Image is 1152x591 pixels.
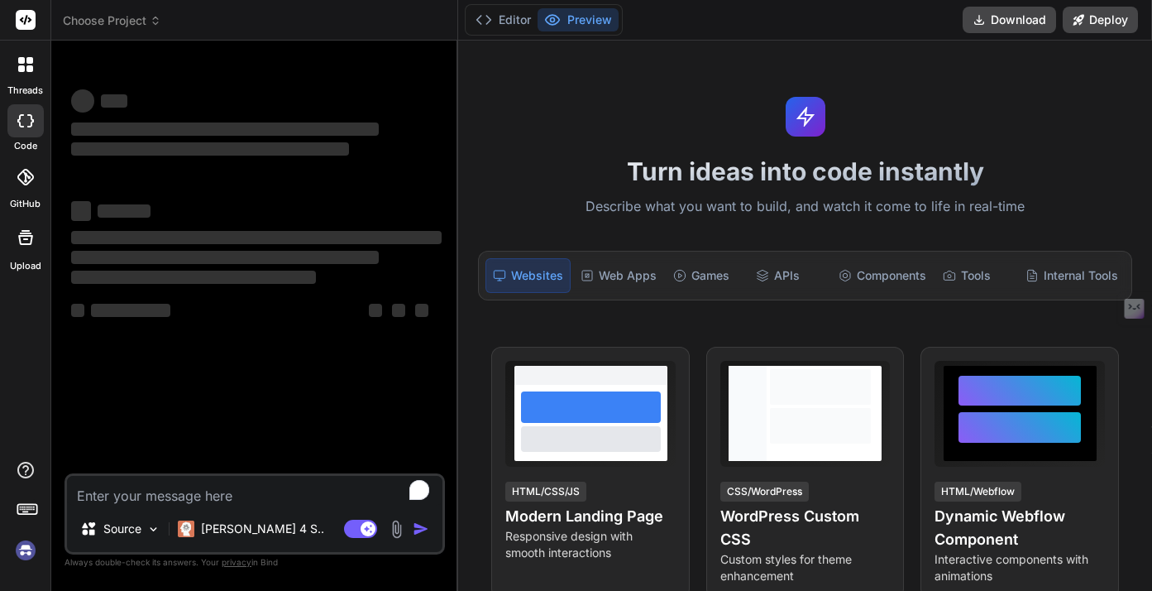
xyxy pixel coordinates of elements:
p: [PERSON_NAME] 4 S.. [201,521,324,537]
div: Games [667,258,746,293]
label: threads [7,84,43,98]
p: Interactive components with animations [935,551,1105,584]
span: ‌ [392,304,405,317]
button: Preview [538,8,619,31]
div: Websites [485,258,571,293]
img: Pick Models [146,522,160,536]
p: Source [103,521,141,537]
h4: Dynamic Webflow Component [935,505,1105,551]
span: ‌ [71,231,442,244]
button: Deploy [1063,7,1138,33]
img: Claude 4 Sonnet [178,521,194,537]
p: Responsive design with smooth interactions [505,528,676,561]
div: Components [832,258,933,293]
textarea: To enrich screen reader interactions, please activate Accessibility in Grammarly extension settings [67,476,442,506]
img: icon [413,521,429,537]
span: ‌ [71,304,84,317]
h1: Turn ideas into code instantly [468,156,1142,186]
span: ‌ [71,251,379,264]
span: ‌ [71,142,349,156]
label: code [14,139,37,153]
span: ‌ [71,271,316,284]
h4: Modern Landing Page [505,505,676,528]
p: Always double-check its answers. Your in Bind [65,555,445,570]
p: Custom styles for theme enhancement [720,551,891,584]
span: ‌ [101,94,127,108]
span: ‌ [415,304,428,317]
span: ‌ [369,304,382,317]
div: HTML/Webflow [935,482,1021,502]
span: ‌ [91,304,170,317]
div: Web Apps [574,258,663,293]
p: Describe what you want to build, and watch it come to life in real-time [468,196,1142,218]
label: GitHub [10,197,41,211]
span: ‌ [98,204,151,218]
button: Editor [469,8,538,31]
div: Tools [936,258,1016,293]
button: Download [963,7,1056,33]
div: HTML/CSS/JS [505,482,586,502]
div: CSS/WordPress [720,482,809,502]
span: privacy [222,557,251,567]
div: APIs [749,258,829,293]
span: ‌ [71,201,91,221]
div: Internal Tools [1019,258,1125,293]
span: ‌ [71,89,94,113]
img: signin [12,536,40,565]
img: attachment [387,520,406,539]
h4: WordPress Custom CSS [720,505,891,551]
label: Upload [10,259,41,273]
span: ‌ [71,123,379,136]
span: Choose Project [63,12,161,29]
